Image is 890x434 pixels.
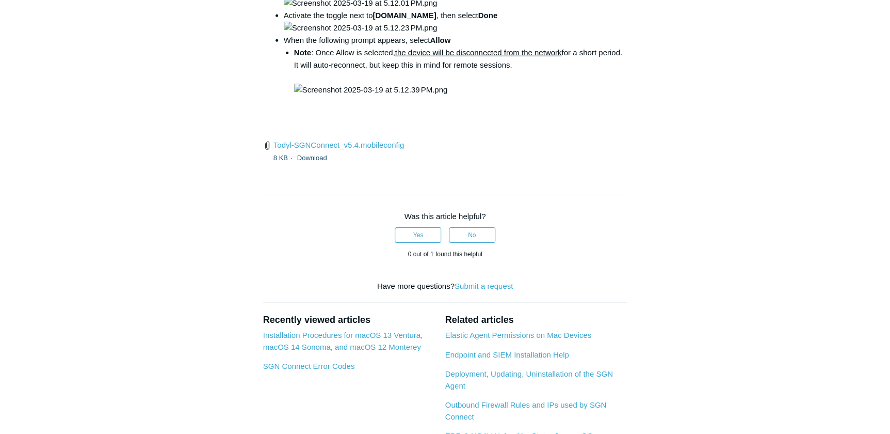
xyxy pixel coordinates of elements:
[455,282,513,290] a: Submit a request
[445,313,627,327] h2: Related articles
[445,400,606,421] a: Outbound Firewall Rules and IPs used by SGN Connect
[395,227,441,243] button: This article was helpful
[445,369,612,390] a: Deployment, Updating, Uninstallation of the SGN Agent
[273,141,404,149] a: Todyl-SGNConnect_v5.4.mobileconfig
[263,362,355,370] a: SGN Connect Error Codes
[284,34,627,96] li: When the following prompt appears, select
[445,331,591,339] a: Elastic Agent Permissions on Mac Devices
[445,350,569,359] a: Endpoint and SIEM Installation Help
[294,47,627,96] li: : Once Allow is selected, for a short period. It will auto-reconnect, but keep this in mind for r...
[478,11,498,20] strong: Done
[284,22,437,34] img: Screenshot 2025-03-19 at 5.12.23 PM.png
[284,9,627,34] li: Activate the toggle next to , then select
[430,36,450,44] strong: Allow
[373,11,436,20] strong: [DOMAIN_NAME]
[263,313,435,327] h2: Recently viewed articles
[449,227,495,243] button: This article was not helpful
[273,154,295,162] span: 8 KB
[263,281,627,292] div: Have more questions?
[294,84,447,96] img: Screenshot 2025-03-19 at 5.12.39 PM.png
[408,251,482,258] span: 0 out of 1 found this helpful
[297,154,327,162] a: Download
[395,48,562,57] span: the device will be disconnected from the network
[404,212,486,221] span: Was this article helpful?
[294,48,311,57] strong: Note
[263,331,423,351] a: Installation Procedures for macOS 13 Ventura, macOS 14 Sonoma, and macOS 12 Monterey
